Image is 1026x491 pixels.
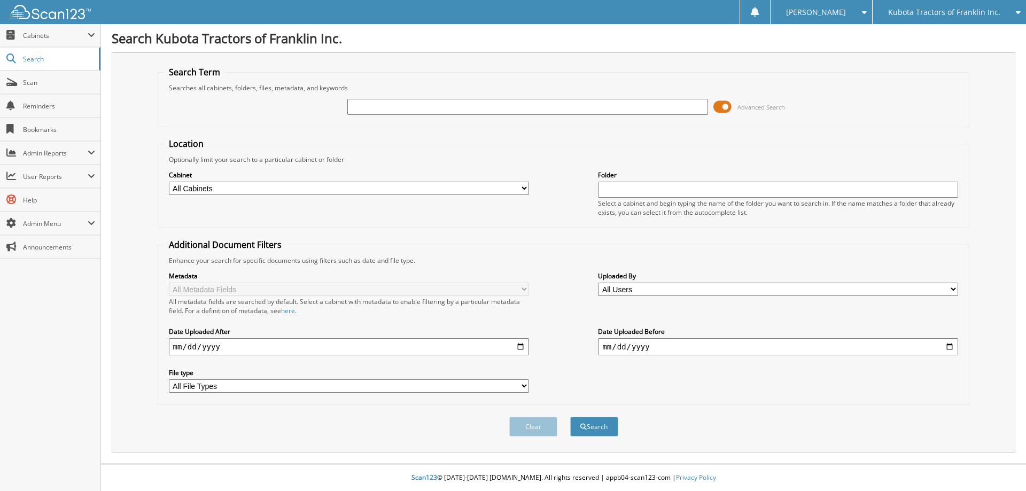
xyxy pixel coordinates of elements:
[598,199,958,217] div: Select a cabinet and begin typing the name of the folder you want to search in. If the name match...
[786,9,846,15] span: [PERSON_NAME]
[23,149,88,158] span: Admin Reports
[888,9,1000,15] span: Kubota Tractors of Franklin Inc.
[169,170,529,180] label: Cabinet
[737,103,785,111] span: Advanced Search
[169,271,529,280] label: Metadata
[23,78,95,87] span: Scan
[23,102,95,111] span: Reminders
[23,54,94,64] span: Search
[23,243,95,252] span: Announcements
[164,138,209,150] legend: Location
[23,172,88,181] span: User Reports
[11,5,91,19] img: scan123-logo-white.svg
[112,29,1015,47] h1: Search Kubota Tractors of Franklin Inc.
[509,417,557,437] button: Clear
[281,306,295,315] a: here
[23,31,88,40] span: Cabinets
[169,297,529,315] div: All metadata fields are searched by default. Select a cabinet with metadata to enable filtering b...
[570,417,618,437] button: Search
[164,155,964,164] div: Optionally limit your search to a particular cabinet or folder
[164,256,964,265] div: Enhance your search for specific documents using filters such as date and file type.
[169,327,529,336] label: Date Uploaded After
[411,473,437,482] span: Scan123
[23,196,95,205] span: Help
[598,338,958,355] input: end
[101,465,1026,491] div: © [DATE]-[DATE] [DOMAIN_NAME]. All rights reserved | appb04-scan123-com |
[23,219,88,228] span: Admin Menu
[598,271,958,280] label: Uploaded By
[164,239,287,251] legend: Additional Document Filters
[169,368,529,377] label: File type
[676,473,716,482] a: Privacy Policy
[164,83,964,92] div: Searches all cabinets, folders, files, metadata, and keywords
[23,125,95,134] span: Bookmarks
[164,66,226,78] legend: Search Term
[598,170,958,180] label: Folder
[169,338,529,355] input: start
[598,327,958,336] label: Date Uploaded Before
